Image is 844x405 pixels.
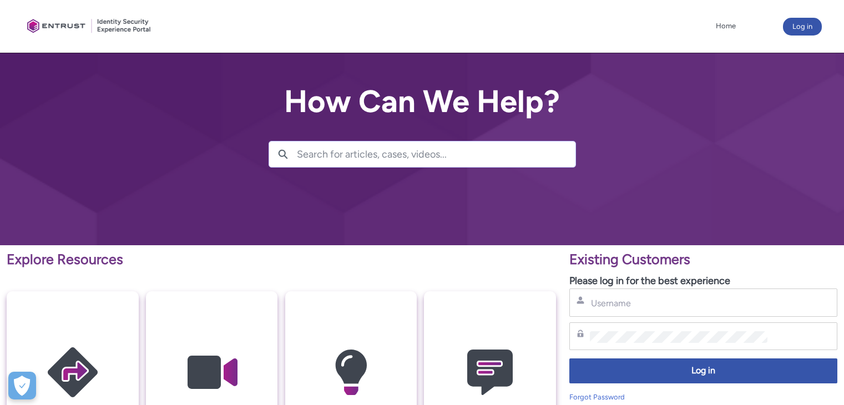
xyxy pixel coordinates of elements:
[8,372,36,399] div: Cookie Preferences
[7,249,556,270] p: Explore Resources
[8,372,36,399] button: Open Preferences
[297,141,575,167] input: Search for articles, cases, videos...
[569,249,837,270] p: Existing Customers
[713,18,739,34] a: Home
[577,364,830,377] span: Log in
[569,358,837,383] button: Log in
[269,84,576,119] h2: How Can We Help?
[269,141,297,167] button: Search
[569,393,625,401] a: Forgot Password
[590,297,767,309] input: Username
[569,274,837,288] p: Please log in for the best experience
[783,18,822,36] button: Log in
